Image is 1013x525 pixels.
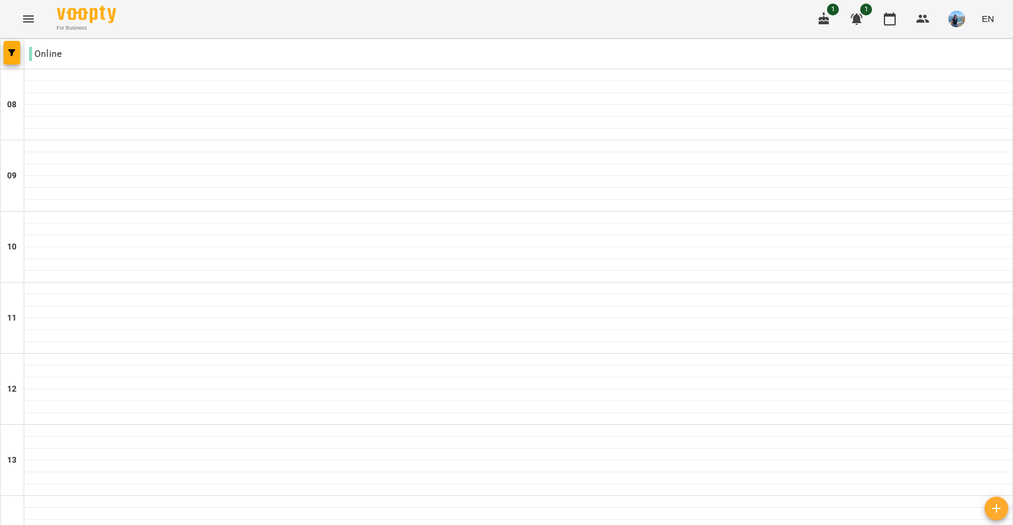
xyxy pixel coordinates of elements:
img: 8b0d75930c4dba3d36228cba45c651ae.jpg [948,11,965,27]
h6: 09 [7,169,17,183]
p: Online [29,47,62,61]
h6: 11 [7,312,17,325]
h6: 12 [7,383,17,396]
span: EN [982,12,994,25]
button: Add lesson [985,497,1008,520]
span: 1 [827,4,839,15]
h6: 13 [7,454,17,467]
button: EN [977,8,999,30]
button: Menu [14,5,43,33]
span: For Business [57,24,116,32]
h6: 10 [7,241,17,254]
span: 1 [860,4,872,15]
h6: 08 [7,98,17,111]
img: Voopty Logo [57,6,116,23]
